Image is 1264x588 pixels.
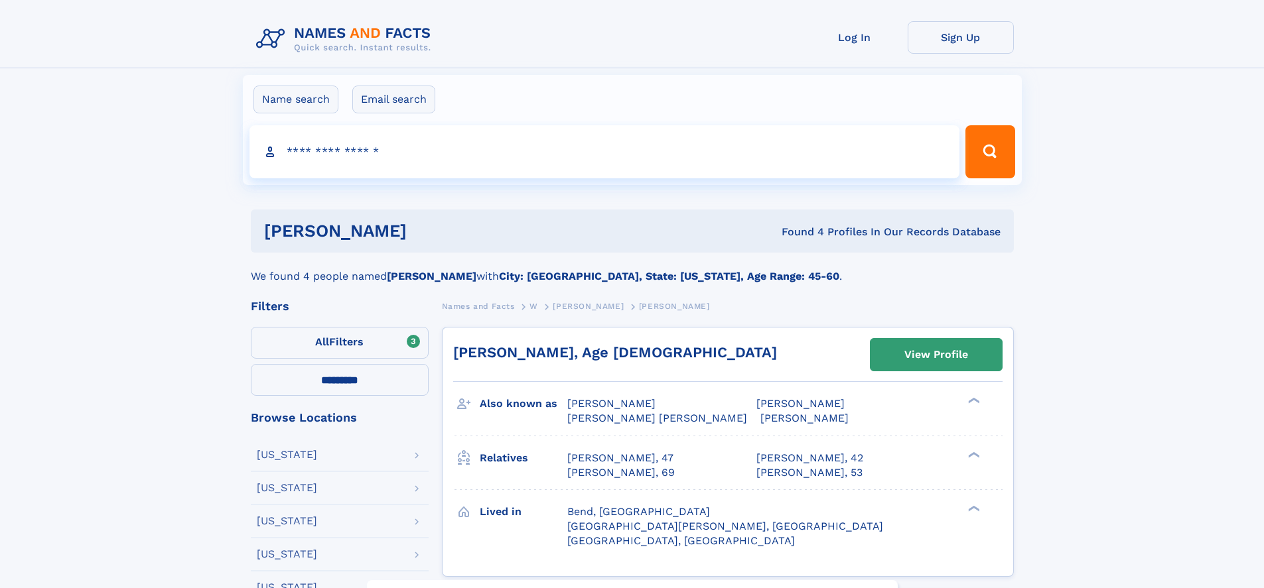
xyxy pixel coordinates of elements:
div: View Profile [904,339,968,370]
div: Found 4 Profiles In Our Records Database [594,225,1001,239]
span: [PERSON_NAME] [PERSON_NAME] [567,412,747,424]
b: [PERSON_NAME] [387,270,476,282]
span: [PERSON_NAME] [553,302,624,311]
a: [PERSON_NAME], 69 [567,465,675,480]
div: We found 4 people named with . [251,253,1014,284]
label: Name search [253,86,338,113]
div: ❯ [965,396,981,405]
div: Browse Locations [251,412,429,424]
a: W [529,298,538,314]
div: [US_STATE] [257,483,317,493]
a: [PERSON_NAME], 53 [756,465,863,480]
h3: Lived in [480,500,567,523]
a: [PERSON_NAME] [553,298,624,314]
label: Filters [251,327,429,359]
a: [PERSON_NAME], 42 [756,451,863,465]
a: View Profile [871,339,1002,371]
img: Logo Names and Facts [251,21,442,57]
span: W [529,302,538,311]
label: Email search [352,86,435,113]
div: ❯ [965,450,981,459]
span: [GEOGRAPHIC_DATA][PERSON_NAME], [GEOGRAPHIC_DATA] [567,520,883,532]
input: search input [249,125,960,178]
a: [PERSON_NAME], 47 [567,451,673,465]
a: Names and Facts [442,298,515,314]
span: All [315,335,329,348]
div: [US_STATE] [257,549,317,559]
b: City: [GEOGRAPHIC_DATA], State: [US_STATE], Age Range: 45-60 [499,270,839,282]
div: Filters [251,300,429,312]
span: [GEOGRAPHIC_DATA], [GEOGRAPHIC_DATA] [567,534,795,547]
a: Log In [802,21,908,54]
span: [PERSON_NAME] [760,412,849,424]
a: [PERSON_NAME], Age [DEMOGRAPHIC_DATA] [453,344,777,361]
div: [US_STATE] [257,449,317,460]
span: [PERSON_NAME] [639,302,710,311]
h1: [PERSON_NAME] [264,223,595,239]
div: ❯ [965,504,981,512]
span: [PERSON_NAME] [756,397,845,410]
span: [PERSON_NAME] [567,397,656,410]
span: Bend, [GEOGRAPHIC_DATA] [567,505,710,518]
h3: Relatives [480,447,567,469]
a: Sign Up [908,21,1014,54]
h3: Also known as [480,392,567,415]
div: [US_STATE] [257,516,317,526]
button: Search Button [965,125,1015,178]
